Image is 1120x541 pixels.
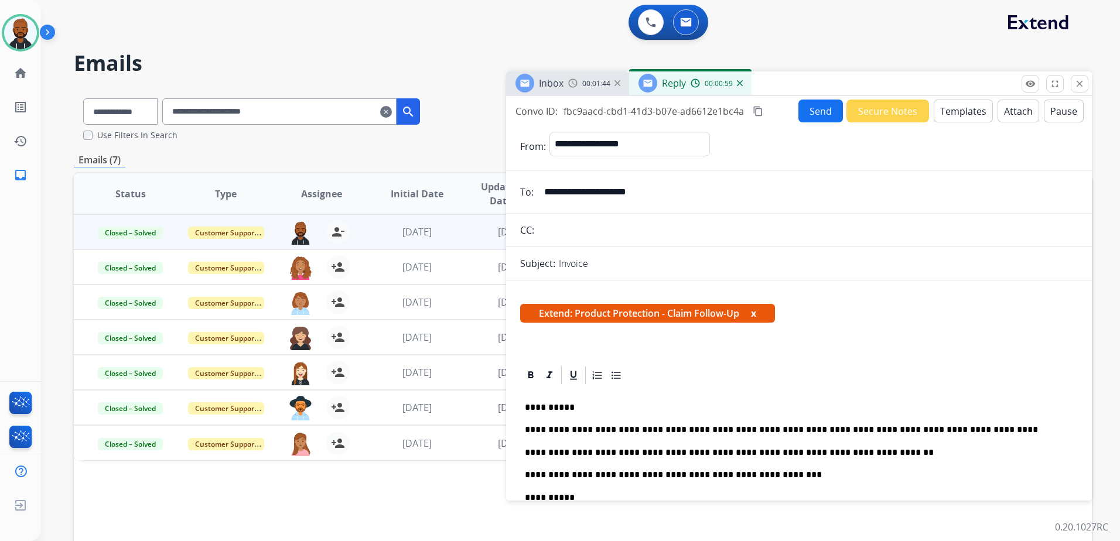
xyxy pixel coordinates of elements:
span: Customer Support [188,227,264,239]
span: Closed – Solved [98,402,163,415]
mat-icon: list_alt [13,100,28,114]
mat-icon: person_add [331,436,345,450]
span: Closed – Solved [98,438,163,450]
img: avatar [4,16,37,49]
img: agent-avatar [289,361,312,385]
span: Status [115,187,146,201]
button: Secure Notes [846,100,929,122]
mat-icon: home [13,66,28,80]
span: fbc9aacd-cbd1-41d3-b07e-ad6612e1bc4a [564,105,744,118]
img: agent-avatar [289,290,312,315]
mat-icon: search [401,105,415,119]
mat-icon: inbox [13,168,28,182]
div: Bold [522,367,539,384]
span: [DATE] [402,331,432,344]
span: [DATE] [498,331,527,344]
span: Assignee [301,187,342,201]
span: [DATE] [498,437,527,450]
mat-icon: person_add [331,400,345,415]
button: Templates [934,100,993,122]
span: [DATE] [402,437,432,450]
span: Inbox [539,77,564,90]
button: x [751,306,756,320]
mat-icon: person_remove [331,225,345,239]
img: agent-avatar [289,432,312,456]
span: Closed – Solved [98,262,163,274]
div: Italic [541,367,558,384]
div: Bullet List [607,367,625,384]
mat-icon: person_add [331,330,345,344]
button: Send [798,100,843,122]
label: Use Filters In Search [97,129,177,141]
span: [DATE] [498,366,527,379]
span: [DATE] [402,296,432,309]
span: Initial Date [391,187,443,201]
span: Updated Date [474,180,527,208]
span: Closed – Solved [98,367,163,379]
mat-icon: remove_red_eye [1025,78,1036,89]
span: 00:01:44 [582,79,610,88]
mat-icon: person_add [331,260,345,274]
div: Ordered List [589,367,606,384]
span: Customer Support [188,402,264,415]
span: [DATE] [498,401,527,414]
span: Customer Support [188,438,264,450]
mat-icon: person_add [331,295,345,309]
p: To: [520,185,534,199]
p: Invoice [559,256,588,270]
span: Customer Support [188,262,264,274]
span: Closed – Solved [98,297,163,309]
span: 00:00:59 [705,79,733,88]
img: agent-avatar [289,396,312,420]
p: Convo ID: [515,104,558,118]
button: Attach [998,100,1039,122]
p: Emails (7) [74,153,125,167]
span: Extend: Product Protection - Claim Follow-Up [520,304,775,323]
mat-icon: history [13,134,28,148]
span: [DATE] [402,401,432,414]
button: Pause [1044,100,1084,122]
span: [DATE] [498,296,527,309]
p: From: [520,139,546,153]
span: Closed – Solved [98,332,163,344]
span: Customer Support [188,297,264,309]
p: Subject: [520,256,555,270]
mat-icon: fullscreen [1050,78,1060,89]
span: Closed – Solved [98,227,163,239]
span: Customer Support [188,367,264,379]
span: [DATE] [402,261,432,273]
mat-icon: person_add [331,365,345,379]
span: [DATE] [402,366,432,379]
span: [DATE] [402,225,432,238]
img: agent-avatar [289,220,312,245]
img: agent-avatar [289,326,312,350]
span: Customer Support [188,332,264,344]
h2: Emails [74,52,1092,75]
img: agent-avatar [289,255,312,280]
span: [DATE] [498,261,527,273]
mat-icon: clear [380,105,392,119]
span: [DATE] [498,225,527,238]
p: CC: [520,223,534,237]
mat-icon: close [1074,78,1085,89]
mat-icon: content_copy [753,106,763,117]
span: Type [215,187,237,201]
div: Underline [565,367,582,384]
p: 0.20.1027RC [1055,520,1108,534]
span: Reply [662,77,686,90]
